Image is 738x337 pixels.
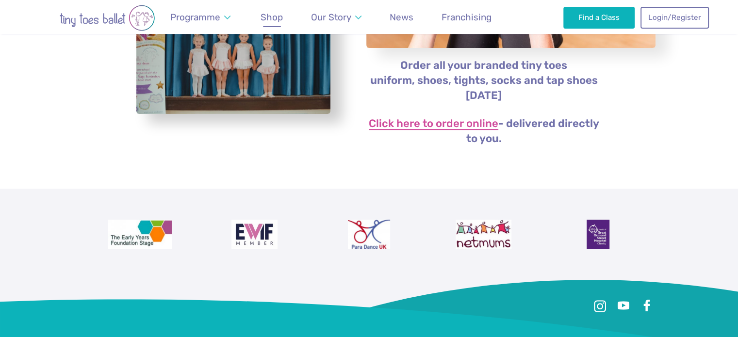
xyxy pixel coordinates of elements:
a: Find a Class [563,7,635,28]
a: Shop [256,6,288,29]
span: Shop [261,12,283,23]
img: Para Dance UK [348,220,390,249]
a: Click here to order online [369,118,498,130]
a: Franchising [437,6,496,29]
a: Programme [166,6,235,29]
a: Facebook [638,297,656,315]
span: Franchising [442,12,492,23]
span: Our Story [311,12,351,23]
p: - delivered directly to you. [366,116,602,146]
img: The Early Years Foundation Stage [108,220,172,249]
a: Instagram [591,297,609,315]
a: Our Story [306,6,366,29]
a: Youtube [615,297,632,315]
p: Order all your branded tiny toes uniform, shoes, tights, socks and tap shoes [DATE] [366,58,602,103]
img: tiny toes ballet [30,5,185,31]
span: Programme [170,12,220,23]
a: View full-size image [136,5,330,114]
img: Encouraging Women Into Franchising [231,220,278,249]
span: News [390,12,413,23]
a: News [385,6,418,29]
a: Login/Register [640,7,708,28]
